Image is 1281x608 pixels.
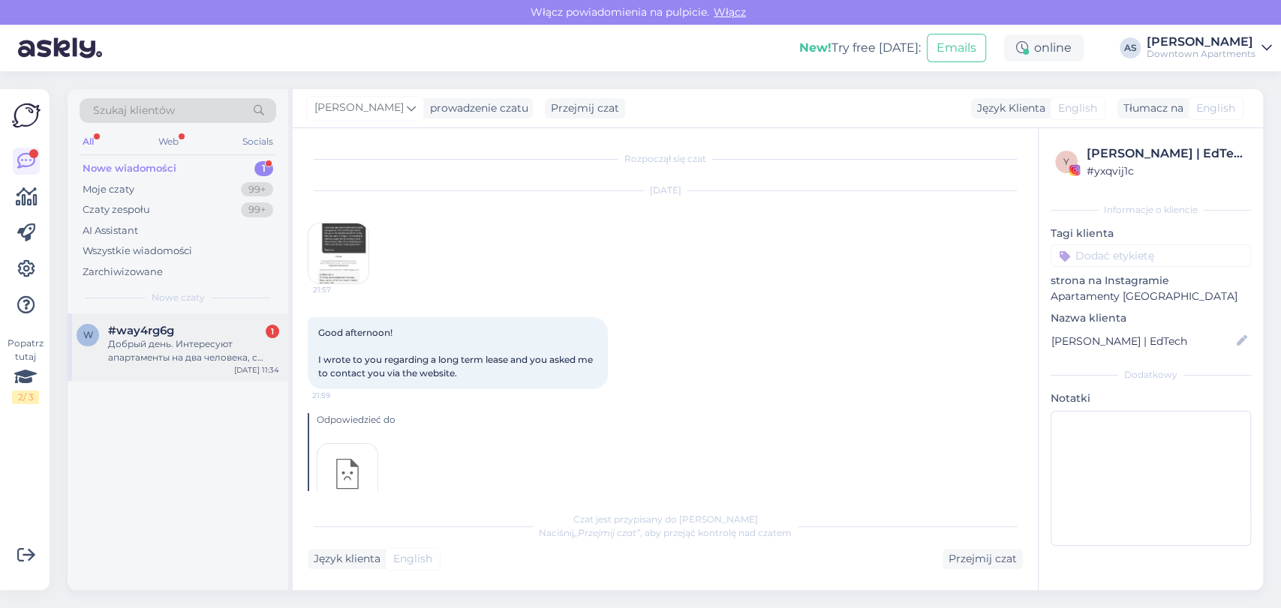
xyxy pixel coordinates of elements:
[308,223,368,283] img: Attachment
[393,551,432,567] span: English
[241,182,273,197] div: 99+
[1051,391,1251,406] p: Notatki
[1196,100,1235,116] span: English
[1147,36,1255,48] div: [PERSON_NAME]
[239,132,276,151] div: Socials
[424,100,528,116] div: prowadzenie czatu
[83,265,163,280] div: Zarchiwizowane
[317,413,1023,427] div: Odpowiedzieć do
[241,202,273,217] div: 99+
[83,244,192,259] div: Wszystkie wiadomości
[1147,36,1272,60] a: [PERSON_NAME]Downtown Apartments
[266,325,279,338] div: 1
[1004,34,1084,61] div: online
[152,291,205,304] span: Nowe czaty
[108,324,174,337] span: #way4rg6g
[318,327,595,379] span: Good afternoon! I wrote to you regarding a long term lease and you asked me to contact you via th...
[12,337,39,404] div: Popatrz tutaj
[108,337,279,364] div: Добрый день. Интересуют апартаменты на два человека, с вечера 25-го по 27 число, какая доступност...
[545,98,625,118] div: Przejmij czat
[1087,145,1246,163] div: [PERSON_NAME] | EdTech
[709,5,750,19] span: Włącz
[12,391,39,404] div: 2 / 3
[80,132,97,151] div: All
[574,527,640,538] i: „Przejmij czat”
[1051,244,1251,267] input: Dodać etykietę
[313,284,369,295] span: 21:57
[83,161,176,176] div: Nowe wiadomości
[1063,156,1069,167] span: y
[308,184,1023,197] div: [DATE]
[799,40,831,55] b: New!
[12,101,41,130] img: Askly Logo
[308,551,380,567] div: Język klienta
[1147,48,1255,60] div: Downtown Apartments
[1117,100,1183,116] div: Tłumacz na
[539,527,792,538] span: Naciśnij , aby przejąć kontrolę nad czatem
[317,444,377,504] img: attachment
[83,223,138,238] div: AI Assistant
[1051,203,1251,217] div: Informacje o kliencie
[1120,37,1141,58] div: AS
[1051,368,1251,382] div: Dodatkowy
[254,161,273,176] div: 1
[312,390,368,401] span: 21:59
[573,514,758,525] span: Czat jest przypisany do [PERSON_NAME]
[943,549,1023,569] div: Przejmij czat
[971,100,1045,116] div: Język Klienta
[308,152,1023,166] div: Rozpoczął się czat
[314,100,404,116] span: [PERSON_NAME]
[234,364,279,376] div: [DATE] 11:34
[1087,163,1246,179] div: # yxqvij1c
[155,132,182,151] div: Web
[1058,100,1097,116] span: English
[1051,289,1251,304] p: Apartamenty [GEOGRAPHIC_DATA]
[799,39,921,57] div: Try free [DATE]:
[93,103,175,118] span: Szukaj klientów
[927,34,986,62] button: Emails
[83,202,150,217] div: Czaty zespołu
[1051,226,1251,241] p: Tagi klienta
[1051,310,1251,326] p: Nazwa klienta
[1051,333,1234,349] input: Dodaj nazwę
[83,329,93,340] span: w
[1051,273,1251,289] p: strona na Instagramie
[83,182,134,197] div: Moje czaty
